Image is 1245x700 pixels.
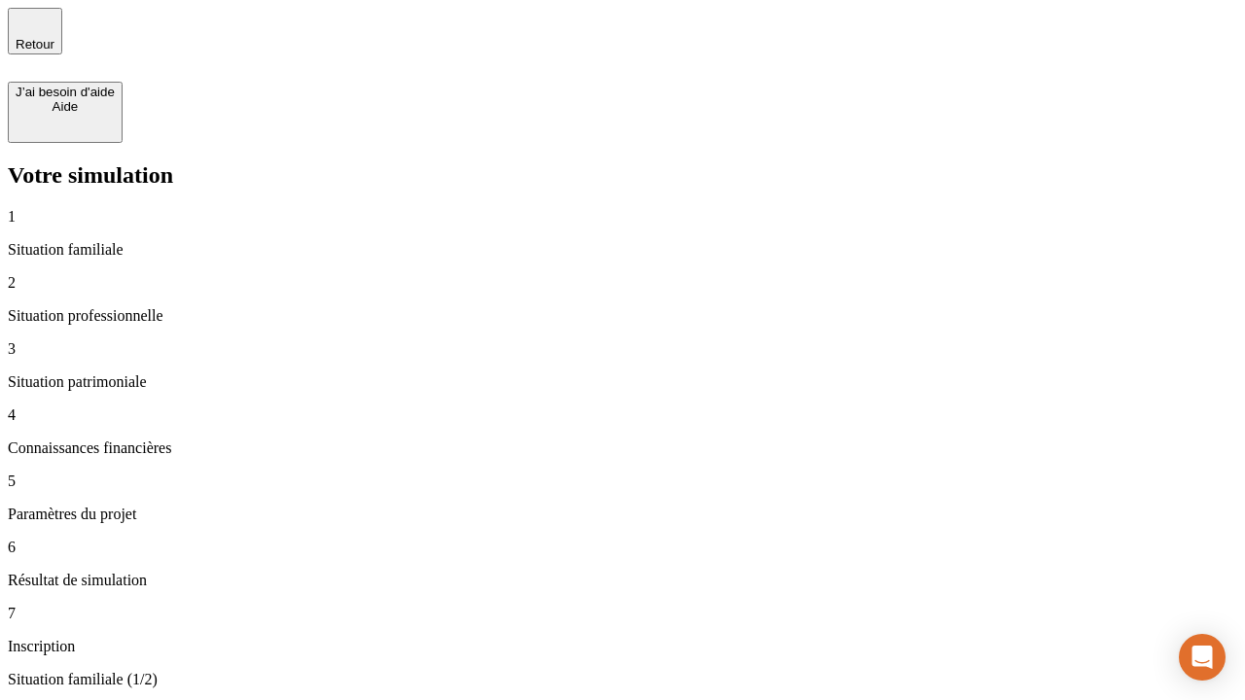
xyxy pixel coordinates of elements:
[8,241,1237,259] p: Situation familiale
[8,162,1237,189] h2: Votre simulation
[8,274,1237,292] p: 2
[8,373,1237,391] p: Situation patrimoniale
[8,605,1237,622] p: 7
[8,539,1237,556] p: 6
[8,307,1237,325] p: Situation professionnelle
[8,340,1237,358] p: 3
[16,85,115,99] div: J’ai besoin d'aide
[8,82,123,143] button: J’ai besoin d'aideAide
[8,572,1237,589] p: Résultat de simulation
[8,439,1237,457] p: Connaissances financières
[1179,634,1226,681] div: Open Intercom Messenger
[16,99,115,114] div: Aide
[16,37,54,52] span: Retour
[8,638,1237,655] p: Inscription
[8,8,62,54] button: Retour
[8,406,1237,424] p: 4
[8,208,1237,226] p: 1
[8,671,1237,688] p: Situation familiale (1/2)
[8,506,1237,523] p: Paramètres du projet
[8,472,1237,490] p: 5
